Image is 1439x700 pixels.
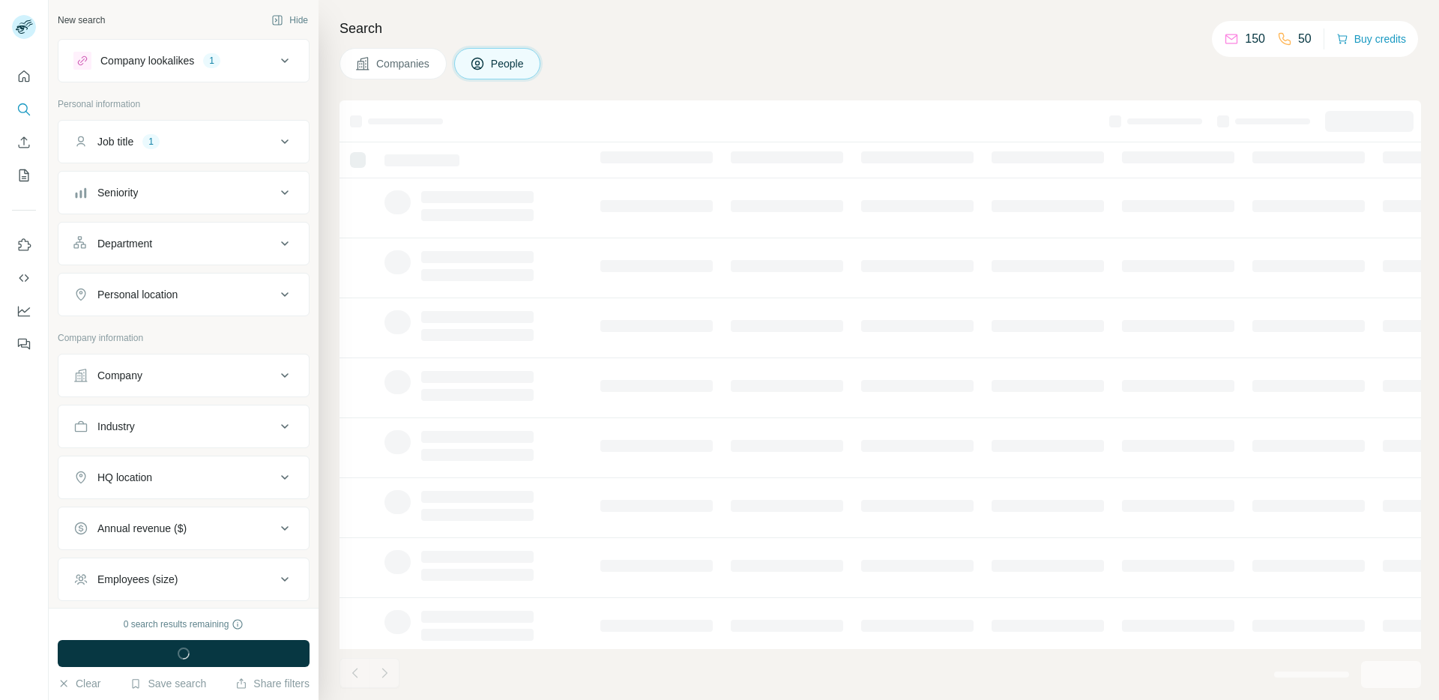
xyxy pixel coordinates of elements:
[491,56,525,71] span: People
[58,676,100,691] button: Clear
[142,135,160,148] div: 1
[1245,30,1265,48] p: 150
[12,331,36,357] button: Feedback
[97,521,187,536] div: Annual revenue ($)
[58,459,309,495] button: HQ location
[97,134,133,149] div: Job title
[58,277,309,313] button: Personal location
[376,56,431,71] span: Companies
[1298,30,1312,48] p: 50
[58,357,309,393] button: Company
[12,96,36,123] button: Search
[97,185,138,200] div: Seniority
[58,561,309,597] button: Employees (size)
[58,175,309,211] button: Seniority
[261,9,319,31] button: Hide
[203,54,220,67] div: 1
[97,287,178,302] div: Personal location
[12,298,36,325] button: Dashboard
[58,331,310,345] p: Company information
[58,226,309,262] button: Department
[58,408,309,444] button: Industry
[97,368,142,383] div: Company
[97,236,152,251] div: Department
[12,162,36,189] button: My lists
[12,265,36,292] button: Use Surfe API
[340,18,1421,39] h4: Search
[12,232,36,259] button: Use Surfe on LinkedIn
[97,572,178,587] div: Employees (size)
[124,618,244,631] div: 0 search results remaining
[58,13,105,27] div: New search
[58,97,310,111] p: Personal information
[58,124,309,160] button: Job title1
[12,129,36,156] button: Enrich CSV
[1336,28,1406,49] button: Buy credits
[235,676,310,691] button: Share filters
[97,419,135,434] div: Industry
[100,53,194,68] div: Company lookalikes
[58,510,309,546] button: Annual revenue ($)
[12,63,36,90] button: Quick start
[58,43,309,79] button: Company lookalikes1
[97,470,152,485] div: HQ location
[130,676,206,691] button: Save search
